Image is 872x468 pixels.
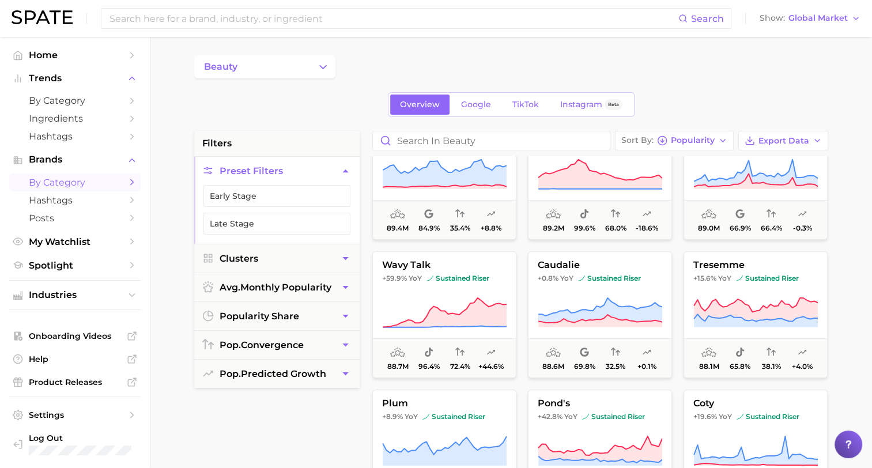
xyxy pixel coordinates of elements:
[382,412,403,421] span: +8.9%
[546,346,561,360] span: average monthly popularity: Very High Popularity
[582,412,645,421] span: sustained riser
[194,244,360,273] button: Clusters
[542,224,564,232] span: 89.2m
[204,62,237,72] span: beauty
[736,274,799,283] span: sustained riser
[426,274,489,283] span: sustained riser
[373,131,610,150] input: Search in beauty
[788,15,848,21] span: Global Market
[9,373,141,391] a: Product Releases
[698,224,720,232] span: 89.0m
[684,260,827,270] span: tresemme
[373,260,516,270] span: wavy talk
[194,273,360,301] button: avg.monthly popularity
[737,413,743,420] img: sustained riser
[528,113,672,240] button: sace [DEMOGRAPHIC_DATA]-39.1% YoYsustained risersustained riser89.2m99.6%68.0%-18.6%
[202,137,232,150] span: filters
[426,275,433,282] img: sustained riser
[422,413,429,420] img: sustained riser
[9,46,141,64] a: Home
[735,207,745,221] span: popularity share: Google
[642,346,651,360] span: popularity predicted growth: Uncertain
[798,207,807,221] span: popularity predicted growth: Very Unlikely
[194,302,360,330] button: popularity share
[486,346,496,360] span: popularity predicted growth: Very Likely
[481,224,501,232] span: +8.8%
[738,131,828,150] button: Export Data
[220,282,331,293] span: monthly popularity
[29,354,121,364] span: Help
[606,363,625,371] span: 32.5%
[29,410,121,420] span: Settings
[9,286,141,304] button: Industries
[735,346,745,360] span: popularity share: TikTok
[621,137,654,144] span: Sort By
[390,346,405,360] span: average monthly popularity: Very High Popularity
[194,360,360,388] button: pop.predicted growth
[760,15,785,21] span: Show
[424,346,433,360] span: popularity share: TikTok
[29,113,121,124] span: Ingredients
[512,100,539,110] span: TikTok
[9,92,141,110] a: by Category
[220,339,304,350] span: convergence
[611,346,620,360] span: popularity convergence: Low Convergence
[9,327,141,345] a: Onboarding Videos
[560,100,602,110] span: Instagram
[580,346,589,360] span: popularity share: Google
[390,95,450,115] a: Overview
[736,275,743,282] img: sustained riser
[9,127,141,145] a: Hashtags
[390,207,405,221] span: average monthly popularity: Very High Popularity
[220,165,283,176] span: Preset Filters
[478,363,504,371] span: +44.6%
[455,346,465,360] span: popularity convergence: High Convergence
[382,274,407,282] span: +59.9%
[9,256,141,274] a: Spotlight
[615,131,734,150] button: Sort ByPopularity
[400,100,440,110] span: Overview
[737,412,799,421] span: sustained riser
[9,406,141,424] a: Settings
[220,368,326,379] span: predicted growth
[9,209,141,227] a: Posts
[529,260,671,270] span: caudalie
[582,413,589,420] img: sustained riser
[29,195,121,206] span: Hashtags
[564,412,577,421] span: YoY
[503,95,549,115] a: TikTok
[405,412,418,421] span: YoY
[409,274,422,283] span: YoY
[719,412,732,421] span: YoY
[418,363,439,371] span: 96.4%
[684,113,828,240] button: [PERSON_NAME] [GEOGRAPHIC_DATA]-7.1% YoYsustained risersustained riser89.0m66.9%66.4%-0.3%
[699,363,719,371] span: 88.1m
[767,207,776,221] span: popularity convergence: High Convergence
[486,207,496,221] span: popularity predicted growth: Very Likely
[220,253,258,264] span: Clusters
[9,173,141,191] a: by Category
[538,274,558,282] span: +0.8%
[538,412,563,421] span: +42.8%
[220,282,240,293] abbr: average
[605,224,626,232] span: 68.0%
[29,177,121,188] span: by Category
[9,233,141,251] a: My Watchlist
[9,429,141,459] a: Log out. Currently logged in with e-mail unhokang@lghnh.com.
[373,398,516,409] span: plum
[9,151,141,168] button: Brands
[573,224,595,232] span: 99.6%
[418,224,439,232] span: 84.9%
[758,136,809,146] span: Export Data
[422,412,485,421] span: sustained riser
[578,274,641,283] span: sustained riser
[637,363,656,371] span: +0.1%
[529,398,671,409] span: pond's
[455,207,465,221] span: popularity convergence: Low Convergence
[372,113,516,240] button: victoria's secret+8.6% YoYsustained risersustained riser89.4m84.9%35.4%+8.8%
[684,251,828,378] button: tresemme+15.6% YoYsustained risersustained riser88.1m65.8%38.1%+4.0%
[29,154,121,165] span: Brands
[387,363,408,371] span: 88.7m
[792,363,813,371] span: +4.0%
[798,346,807,360] span: popularity predicted growth: Uncertain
